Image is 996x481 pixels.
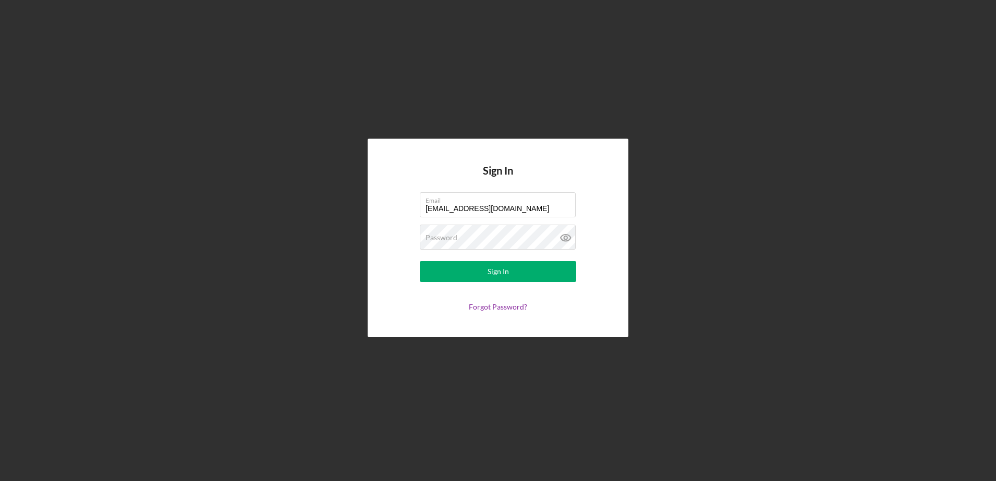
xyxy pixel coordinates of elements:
[488,261,509,282] div: Sign In
[420,261,576,282] button: Sign In
[469,302,527,311] a: Forgot Password?
[426,233,457,242] label: Password
[483,165,513,192] h4: Sign In
[426,193,576,204] label: Email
